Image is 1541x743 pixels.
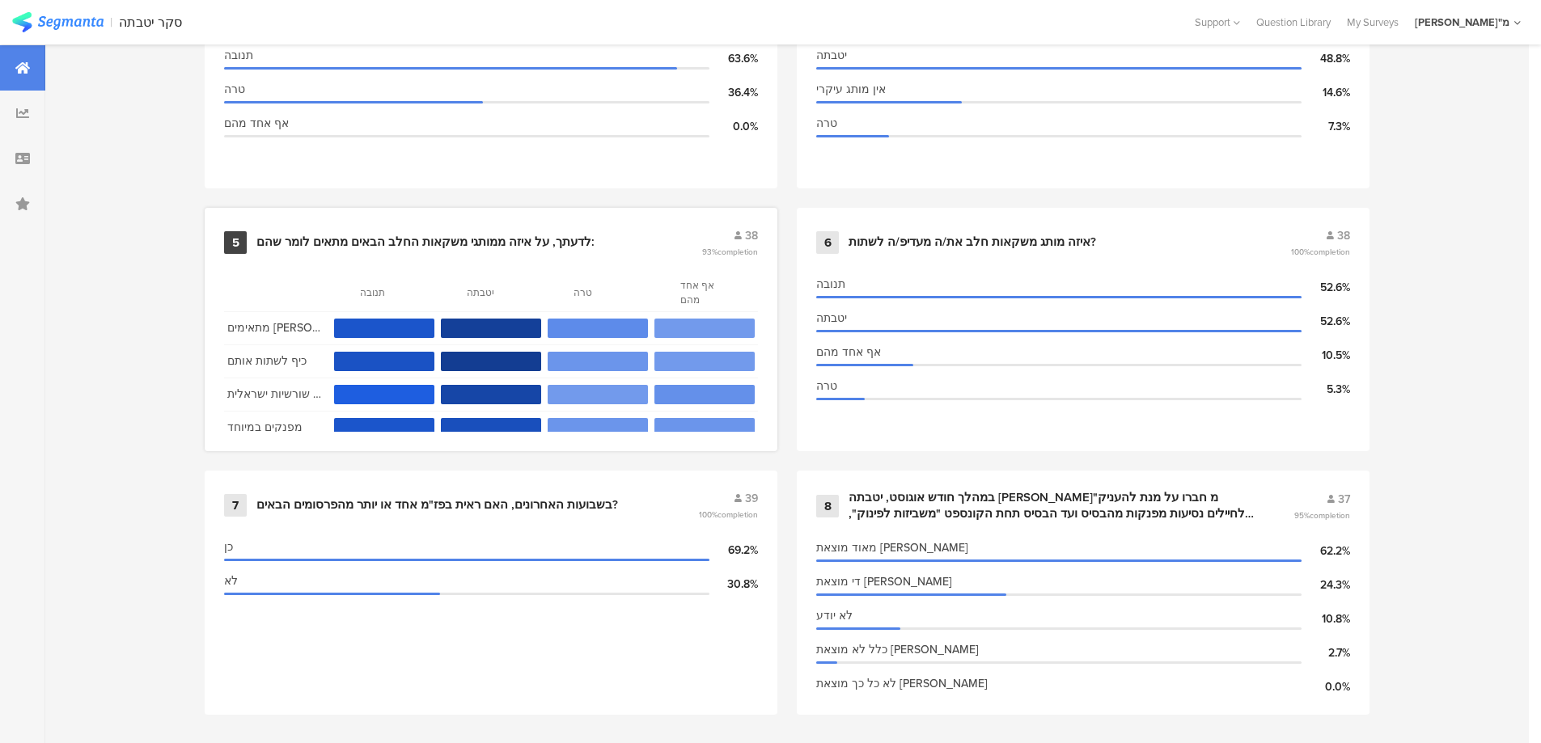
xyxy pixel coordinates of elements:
section: תנובה [360,285,409,300]
span: completion [1310,509,1350,521]
div: 10.8% [1302,610,1350,627]
div: 69.2% [709,542,758,559]
div: 36.4% [709,84,758,101]
div: 14.6% [1302,84,1350,101]
section: כיף לשתות אותם [227,352,326,371]
div: 2.7% [1302,644,1350,661]
section: יטבתה [467,285,515,300]
span: יטבתה [816,47,847,64]
div: 7.3% [1302,118,1350,135]
span: לא יודע [816,607,853,624]
div: 8 [816,495,839,517]
section: 10.5% [654,319,755,338]
div: 24.3% [1302,576,1350,593]
span: 38 [1337,227,1350,244]
section: 10.5% [548,385,648,404]
span: 100% [699,509,758,521]
div: 0.0% [1302,678,1350,695]
div: 63.6% [709,50,758,67]
section: מפנקים במיוחד [227,418,326,437]
div: 10.5% [1302,347,1350,364]
section: 50.0% [334,418,434,437]
span: completion [718,246,758,258]
section: 18.4% [548,319,648,338]
span: 37 [1338,491,1350,508]
span: תנובה [224,47,253,64]
div: | [110,13,112,32]
span: 93% [702,246,758,258]
div: 30.8% [709,576,758,593]
a: My Surveys [1339,15,1407,30]
a: Question Library [1248,15,1339,30]
section: מייצגים שורשיות ישראלית [227,385,326,404]
span: טרה [816,378,837,395]
div: 48.8% [1302,50,1350,67]
span: טרה [816,115,837,132]
div: בשבועות האחרונים, האם ראית בפז"מ אחד או יותר מהפרסומים הבאים? [256,497,618,513]
span: טרה [224,81,245,98]
div: 7 [224,494,247,517]
section: טרה [574,285,622,300]
section: 15.8% [654,385,755,404]
div: 5.3% [1302,381,1350,398]
section: 50.0% [334,319,434,338]
span: מאוד מוצאת [PERSON_NAME] [816,539,968,556]
section: 52.6% [334,352,434,371]
section: 68.4% [441,319,541,338]
span: אף אחד מהם [224,115,289,132]
div: לדעתך, על איזה ממותגי משקאות החלב הבאים מתאים לומר שהם: [256,234,595,251]
span: אין מותג עיקרי [816,81,886,98]
span: די מוצאת [PERSON_NAME] [816,573,952,590]
span: 100% [1291,246,1350,258]
div: [PERSON_NAME]"מ [1415,15,1509,30]
section: 42.1% [334,385,434,404]
section: 13.2% [654,418,755,437]
span: לא [224,572,238,589]
span: 95% [1294,509,1350,521]
section: 55.3% [441,418,541,437]
div: 6 [816,231,839,254]
span: completion [1310,246,1350,258]
span: כלל לא מוצאת [PERSON_NAME] [816,641,979,658]
section: 71.1% [441,352,541,371]
div: 5 [224,231,247,254]
div: 52.6% [1302,313,1350,330]
section: 10.5% [654,352,755,371]
section: 63.2% [441,385,541,404]
span: 38 [745,227,758,244]
span: יטבתה [816,310,847,327]
div: 0.0% [709,118,758,135]
div: איזה מותג משקאות חלב את/ה מעדיפ/ה לשתות? [849,234,1096,251]
section: 13.2% [548,418,648,437]
section: 13.2% [548,352,648,371]
div: 62.2% [1302,542,1350,559]
div: במהלך חודש אוגוסט, יטבתה [PERSON_NAME]"מ חברו על מנת להעניק לחיילים נסיעות מפנקות מהבסיס ועד הבסי... [849,490,1255,521]
div: Support [1195,10,1240,35]
span: completion [718,509,758,521]
span: כן [224,538,233,555]
span: 39 [745,490,758,507]
img: segmanta logo [12,12,104,32]
span: לא כל כך מוצאת [PERSON_NAME] [816,675,988,692]
span: אף אחד מהם [816,344,881,361]
section: מתאימים [PERSON_NAME] [227,319,326,338]
section: אף אחד מהם [680,278,729,307]
div: 52.6% [1302,279,1350,296]
span: תנובה [816,276,845,293]
div: סקר יטבתה [119,15,182,30]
